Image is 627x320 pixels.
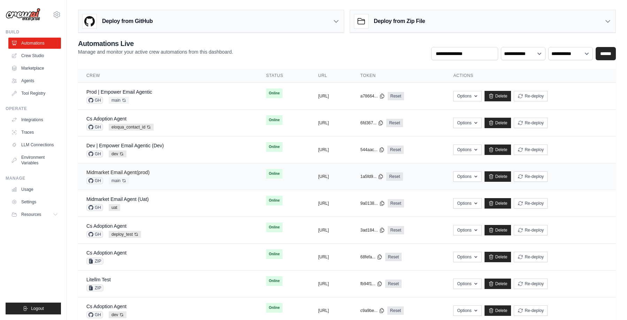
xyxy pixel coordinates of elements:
a: Reset [387,146,404,154]
a: Crew Studio [8,50,61,61]
span: Online [266,249,282,259]
button: Re-deploy [514,252,548,262]
button: 1a5fd9... [360,174,384,179]
span: Online [266,142,282,152]
span: Online [266,196,282,205]
button: Options [453,118,481,128]
a: Agents [8,75,61,86]
th: URL [310,69,352,83]
a: Reset [388,92,404,100]
img: GitHub Logo [83,14,96,28]
span: dev [109,311,126,318]
button: 544aac... [360,147,384,153]
button: fb94f1... [360,281,382,287]
div: Manage [6,175,61,181]
a: Reset [385,253,402,261]
a: Delete [485,198,511,209]
a: Delete [485,225,511,235]
a: Cs Adoption Agent [86,223,126,229]
span: Online [266,88,282,98]
span: dev [109,150,126,157]
button: Options [453,279,481,289]
a: Midmarket Email Agent (Uat) [86,196,149,202]
a: Environment Variables [8,152,61,169]
button: Re-deploy [514,171,548,182]
span: Logout [31,306,44,311]
button: c9a9be... [360,308,384,313]
span: Online [266,223,282,232]
span: main [109,177,129,184]
a: Delete [485,279,511,289]
button: Re-deploy [514,305,548,316]
button: Options [453,171,481,182]
button: Options [453,91,481,101]
span: ZIP [86,284,103,291]
span: eloqua_contact_id [109,124,154,131]
span: GH [86,97,103,104]
span: Online [266,303,282,313]
button: Re-deploy [514,91,548,101]
span: Online [266,115,282,125]
a: Delete [485,145,511,155]
span: GH [86,231,103,238]
button: Logout [6,303,61,314]
span: uat [109,204,120,211]
a: Litellm Test [86,277,111,282]
button: Re-deploy [514,279,548,289]
span: Online [266,276,282,286]
button: Re-deploy [514,145,548,155]
a: Delete [485,171,511,182]
span: GH [86,177,103,184]
h3: Deploy from GitHub [102,17,153,25]
a: Reset [387,306,404,315]
h2: Automations Live [78,39,233,48]
button: Options [453,252,481,262]
span: GH [86,150,103,157]
button: Re-deploy [514,118,548,128]
a: Delete [485,252,511,262]
a: Usage [8,184,61,195]
span: deploy_test [109,231,141,238]
button: Options [453,305,481,316]
span: GH [86,311,103,318]
span: Online [266,169,282,179]
th: Status [258,69,310,83]
a: Prod | Empower Email Agentic [86,89,152,95]
button: 6fd367... [360,120,384,126]
th: Crew [78,69,258,83]
p: Manage and monitor your active crew automations from this dashboard. [78,48,233,55]
a: Settings [8,196,61,208]
a: Cs Adoption Agent [86,116,126,122]
a: Delete [485,91,511,101]
a: Reset [388,226,404,234]
a: Reset [385,280,402,288]
h3: Deploy from Zip File [374,17,425,25]
a: Midmarket Email Agent(prod) [86,170,149,175]
button: Resources [8,209,61,220]
span: main [109,97,129,104]
a: Delete [485,118,511,128]
span: GH [86,124,103,131]
a: Cs Adoption Agent [86,304,126,309]
a: Reset [388,199,404,208]
a: Automations [8,38,61,49]
a: Marketplace [8,63,61,74]
div: Build [6,29,61,35]
button: 3ad184... [360,227,385,233]
a: Cs Adoption Agent [86,250,126,256]
span: GH [86,204,103,211]
button: 9a0138... [360,201,385,206]
span: ZIP [86,258,103,265]
a: Integrations [8,114,61,125]
button: Options [453,225,481,235]
a: Traces [8,127,61,138]
a: Delete [485,305,511,316]
button: 68fefa... [360,254,382,260]
button: Re-deploy [514,225,548,235]
button: Options [453,198,481,209]
img: Logo [6,8,40,21]
a: Reset [386,119,403,127]
button: Options [453,145,481,155]
a: Tool Registry [8,88,61,99]
th: Actions [445,69,616,83]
